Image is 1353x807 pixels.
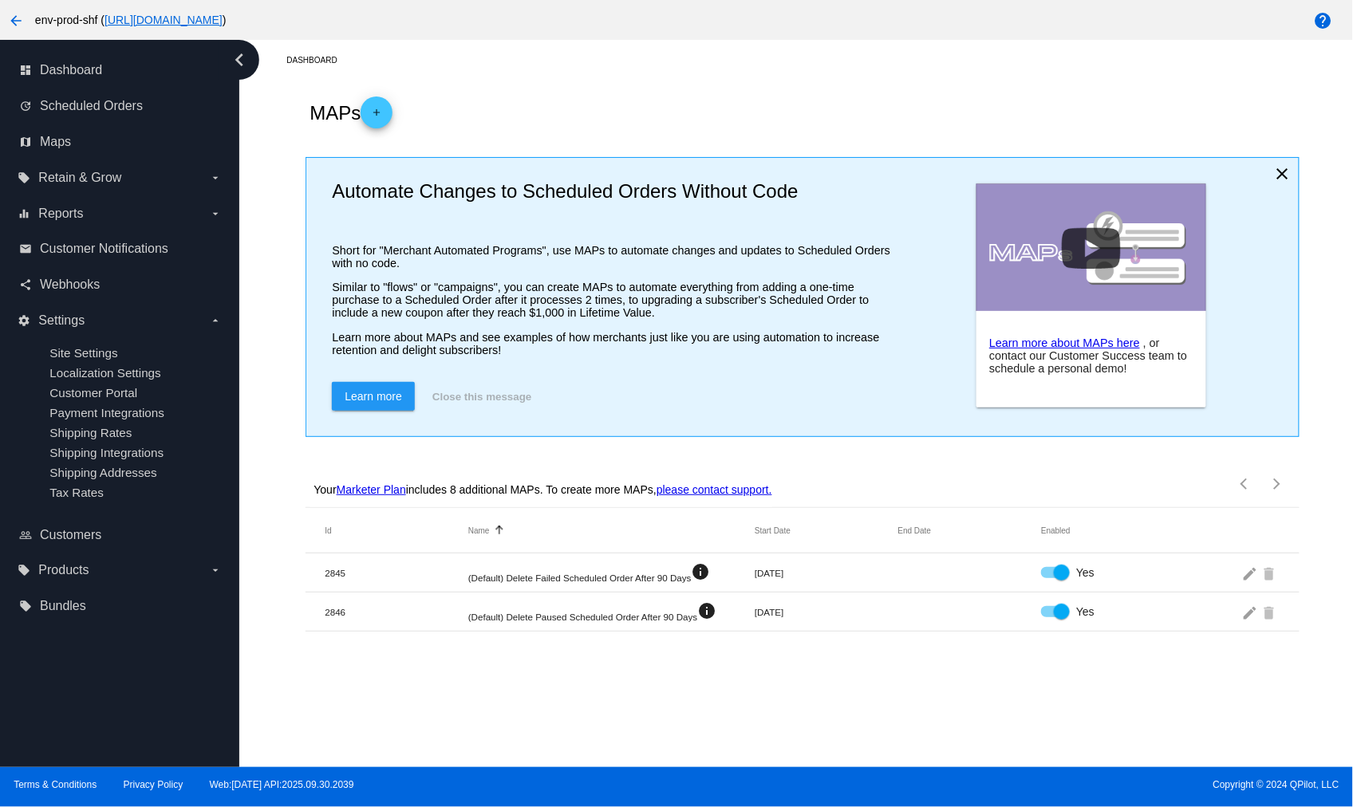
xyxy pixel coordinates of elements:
button: Change sorting for EndDateUtc [898,526,932,535]
span: Products [38,563,89,577]
button: Next page [1261,468,1293,500]
i: settings [18,314,30,327]
i: equalizer [18,207,30,220]
mat-cell: (Default) Delete Paused Scheduled Order After 90 Days [468,601,755,622]
button: Change sorting for Enabled [1041,526,1071,535]
i: arrow_drop_down [209,314,222,327]
mat-cell: [DATE] [755,568,898,578]
i: arrow_drop_down [209,564,222,577]
span: Maps [40,135,71,149]
mat-icon: add [367,107,386,126]
span: Customers [40,528,101,542]
a: Shipping Addresses [49,466,156,479]
a: Site Settings [49,346,117,360]
i: local_offer [18,564,30,577]
button: Change sorting for Name [468,526,490,535]
i: email [19,242,32,255]
a: please contact support. [657,483,772,496]
a: Tax Rates [49,486,104,499]
a: email Customer Notifications [19,236,222,262]
button: Change sorting for StartDateUtc [755,526,791,535]
mat-cell: [DATE] [755,607,898,617]
i: chevron_left [227,47,252,73]
p: Learn more about MAPs and see examples of how merchants just like you are using automation to inc... [332,331,897,356]
span: Yes [1076,604,1095,620]
mat-icon: help [1314,11,1333,30]
span: Retain & Grow [38,171,121,185]
span: , or contact our Customer Success team to schedule a personal demo! [989,337,1187,375]
mat-icon: info [692,562,711,581]
span: Copyright © 2024 QPilot, LLC [690,779,1339,790]
p: Similar to "flows" or "campaigns", you can create MAPs to automate everything from adding a one-t... [332,281,897,319]
span: Learn more [345,390,402,403]
span: Bundles [40,599,86,613]
span: Webhooks [40,278,100,292]
a: map Maps [19,129,222,155]
a: Marketer Plan [337,483,406,496]
i: dashboard [19,64,32,77]
mat-icon: delete [1261,561,1280,585]
mat-icon: edit [1242,600,1261,624]
a: Learn more about MAPs here [989,337,1140,349]
button: Close this message [428,382,536,411]
a: Shipping Integrations [49,446,164,459]
a: Shipping Rates [49,426,132,439]
span: Scheduled Orders [40,99,143,113]
mat-cell: 2846 [325,607,468,617]
a: share Webhooks [19,272,222,297]
i: map [19,136,32,148]
a: Dashboard [286,48,351,73]
a: Localization Settings [49,366,160,380]
p: Your includes 8 additional MAPs. To create more MAPs, [314,483,771,496]
mat-icon: info [697,601,716,620]
span: Dashboard [40,63,102,77]
mat-cell: 2845 [325,568,468,578]
button: Change sorting for Id [325,526,331,535]
span: Reports [38,207,83,221]
mat-icon: close [1273,164,1292,183]
a: local_offer Bundles [19,593,222,619]
h2: MAPs [310,96,392,128]
a: update Scheduled Orders [19,93,222,119]
mat-cell: (Default) Delete Failed Scheduled Order After 90 Days [468,562,755,583]
i: share [19,278,32,291]
i: people_outline [19,529,32,541]
span: Settings [38,313,85,328]
a: Customer Portal [49,386,137,400]
span: env-prod-shf ( ) [35,14,227,26]
a: Learn more [332,382,415,411]
a: people_outline Customers [19,522,222,548]
button: Previous page [1229,468,1261,500]
i: arrow_drop_down [209,207,222,220]
h2: Automate Changes to Scheduled Orders Without Code [332,180,897,203]
p: Short for "Merchant Automated Programs", use MAPs to automate changes and updates to Scheduled Or... [332,244,897,270]
mat-icon: edit [1242,561,1261,585]
i: local_offer [19,600,32,612]
a: Terms & Conditions [14,779,97,790]
span: Yes [1076,565,1095,581]
i: arrow_drop_down [209,171,222,184]
a: Web:[DATE] API:2025.09.30.2039 [210,779,354,790]
a: Payment Integrations [49,406,164,419]
i: update [19,100,32,112]
a: Privacy Policy [124,779,183,790]
i: local_offer [18,171,30,184]
span: Customer Notifications [40,242,168,256]
a: dashboard Dashboard [19,57,222,83]
mat-icon: delete [1261,600,1280,624]
a: [URL][DOMAIN_NAME] [105,14,223,26]
mat-icon: arrow_back [6,11,26,30]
